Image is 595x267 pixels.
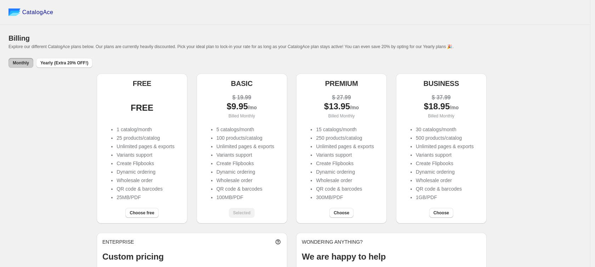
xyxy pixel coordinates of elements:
button: Choose [329,208,353,218]
li: Unlimited pages & exports [416,143,474,150]
li: Create Flipbooks [216,160,274,167]
li: 30 catalogs/month [416,126,474,133]
li: Create Flipbooks [316,160,374,167]
li: Variants support [216,151,274,158]
li: QR code & barcodes [216,185,274,192]
span: /mo [248,105,257,110]
span: /mo [350,105,359,110]
li: Unlimited pages & exports [117,143,174,150]
button: Yearly (Extra 20% OFF!) [36,58,92,68]
span: /mo [450,105,459,110]
li: 100 products/catalog [216,134,274,141]
li: Variants support [316,151,374,158]
p: Billed Monthly [202,112,282,120]
li: Wholesale order [117,177,174,184]
h5: FREE [133,79,152,88]
div: $ 9.95 [202,103,282,111]
span: Explore our different CatalogAce plans below. Our plans are currently heavily discounted. Pick yo... [8,44,454,49]
span: Monthly [13,60,29,66]
span: Choose [433,210,449,216]
div: $ 19.99 [202,94,282,101]
li: Create Flipbooks [416,160,474,167]
p: ENTERPRISE [102,238,134,245]
div: $ 13.95 [302,103,381,111]
li: 500 products/catalog [416,134,474,141]
h5: BUSINESS [423,79,459,88]
li: 15 catalogs/month [316,126,374,133]
li: 25MB/PDF [117,194,174,201]
li: 5 catalogs/month [216,126,274,133]
button: Monthly [8,58,33,68]
li: Dynamic ordering [316,168,374,175]
h5: PREMIUM [325,79,358,88]
li: 100MB/PDF [216,194,274,201]
li: 25 products/catalog [117,134,174,141]
span: Choose free [130,210,154,216]
div: $ 37.99 [402,94,481,101]
span: CatalogAce [22,9,53,16]
li: QR code & barcodes [117,185,174,192]
h5: BASIC [231,79,253,88]
p: We are happy to help [302,251,481,262]
li: Dynamic ordering [416,168,474,175]
li: QR code & barcodes [416,185,474,192]
li: Variants support [416,151,474,158]
li: Unlimited pages & exports [316,143,374,150]
div: $ 27.99 [302,94,381,101]
li: Wholesale order [316,177,374,184]
li: Variants support [117,151,174,158]
li: Dynamic ordering [216,168,274,175]
li: 1 catalog/month [117,126,174,133]
p: WONDERING ANYTHING? [302,238,481,245]
li: Unlimited pages & exports [216,143,274,150]
p: Billed Monthly [402,112,481,120]
p: Custom pricing [102,251,282,262]
button: Choose free [125,208,158,218]
span: Choose [334,210,349,216]
li: 300MB/PDF [316,194,374,201]
li: 1GB/PDF [416,194,474,201]
img: catalog ace [8,8,21,16]
div: FREE [102,104,182,111]
li: QR code & barcodes [316,185,374,192]
li: Create Flipbooks [117,160,174,167]
li: Wholesale order [216,177,274,184]
p: Billed Monthly [302,112,381,120]
div: $ 18.95 [402,103,481,111]
li: 250 products/catalog [316,134,374,141]
span: Yearly (Extra 20% OFF!) [40,60,88,66]
li: Wholesale order [416,177,474,184]
li: Dynamic ordering [117,168,174,175]
span: Billing [8,34,30,42]
button: Choose [429,208,453,218]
